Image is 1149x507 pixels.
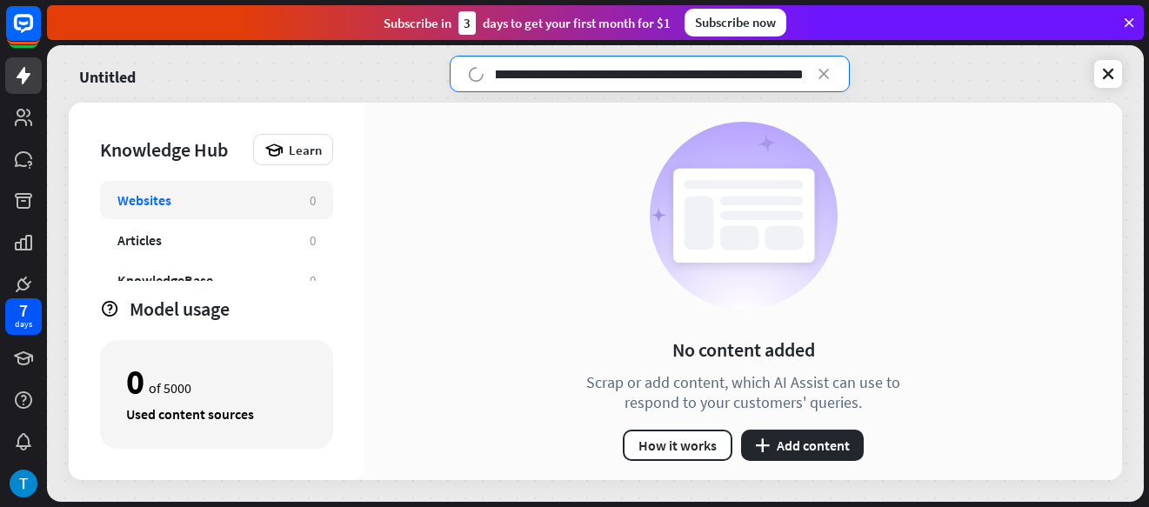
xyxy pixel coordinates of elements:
[741,430,864,461] button: plusAdd content
[79,56,136,92] a: Untitled
[117,191,171,209] div: Websites
[126,367,307,397] div: of 5000
[100,137,244,162] div: Knowledge Hub
[289,142,322,158] span: Learn
[14,7,66,59] button: Open LiveChat chat widget
[672,337,815,362] div: No content added
[126,367,144,397] div: 0
[5,298,42,335] a: 7 days
[126,405,307,423] div: Used content sources
[384,11,671,35] div: Subscribe in days to get your first month for $1
[130,297,333,321] div: Model usage
[310,192,316,209] div: 0
[565,372,922,412] div: Scrap or add content, which AI Assist can use to respond to your customers' queries.
[117,271,213,289] div: KnowledgeBase
[310,232,316,249] div: 0
[117,231,162,249] div: Articles
[19,303,28,318] div: 7
[755,438,770,452] i: plus
[310,272,316,289] div: 0
[623,430,732,461] button: How it works
[15,318,32,330] div: days
[685,9,786,37] div: Subscribe now
[458,11,476,35] div: 3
